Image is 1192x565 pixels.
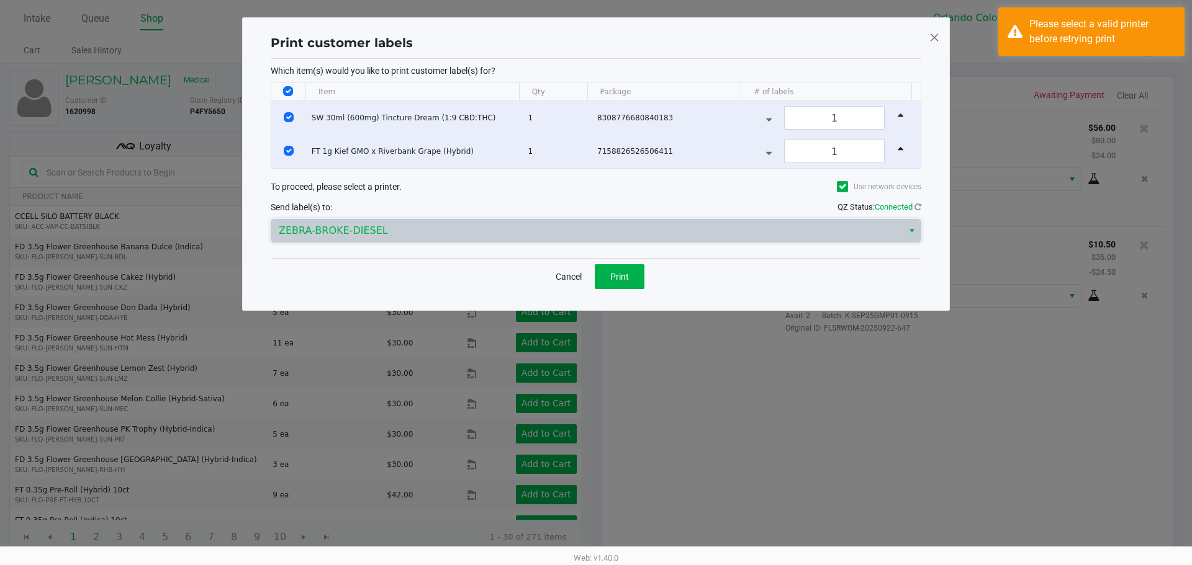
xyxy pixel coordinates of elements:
[610,272,629,282] span: Print
[306,101,523,135] td: SW 30ml (600mg) Tincture Dream (1:9 CBD:THC)
[522,101,592,135] td: 1
[592,135,747,168] td: 7158826526506411
[284,146,294,156] input: Select Row
[306,135,523,168] td: FT 1g Kief GMO x Riverbank Grape (Hybrid)
[587,83,741,101] th: Package
[271,33,413,52] h1: Print customer labels
[875,202,913,211] span: Connected
[903,220,921,242] button: Select
[1029,17,1175,47] div: Please select a valid printer before retrying print
[271,65,921,76] p: Which item(s) would you like to print customer label(s) for?
[283,86,293,96] input: Select All Rows
[305,83,519,101] th: Item
[519,83,587,101] th: Qty
[271,83,921,168] div: Data table
[595,264,644,289] button: Print
[271,182,402,192] span: To proceed, please select a printer.
[284,112,294,122] input: Select Row
[741,83,911,101] th: # of labels
[548,264,590,289] button: Cancel
[279,223,895,238] span: ZEBRA-BROKE-DIESEL
[838,202,921,211] span: QZ Status:
[592,101,747,135] td: 8308776680840183
[574,553,618,563] span: Web: v1.40.0
[271,202,332,212] span: Send label(s) to:
[837,181,921,192] label: Use network devices
[522,135,592,168] td: 1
